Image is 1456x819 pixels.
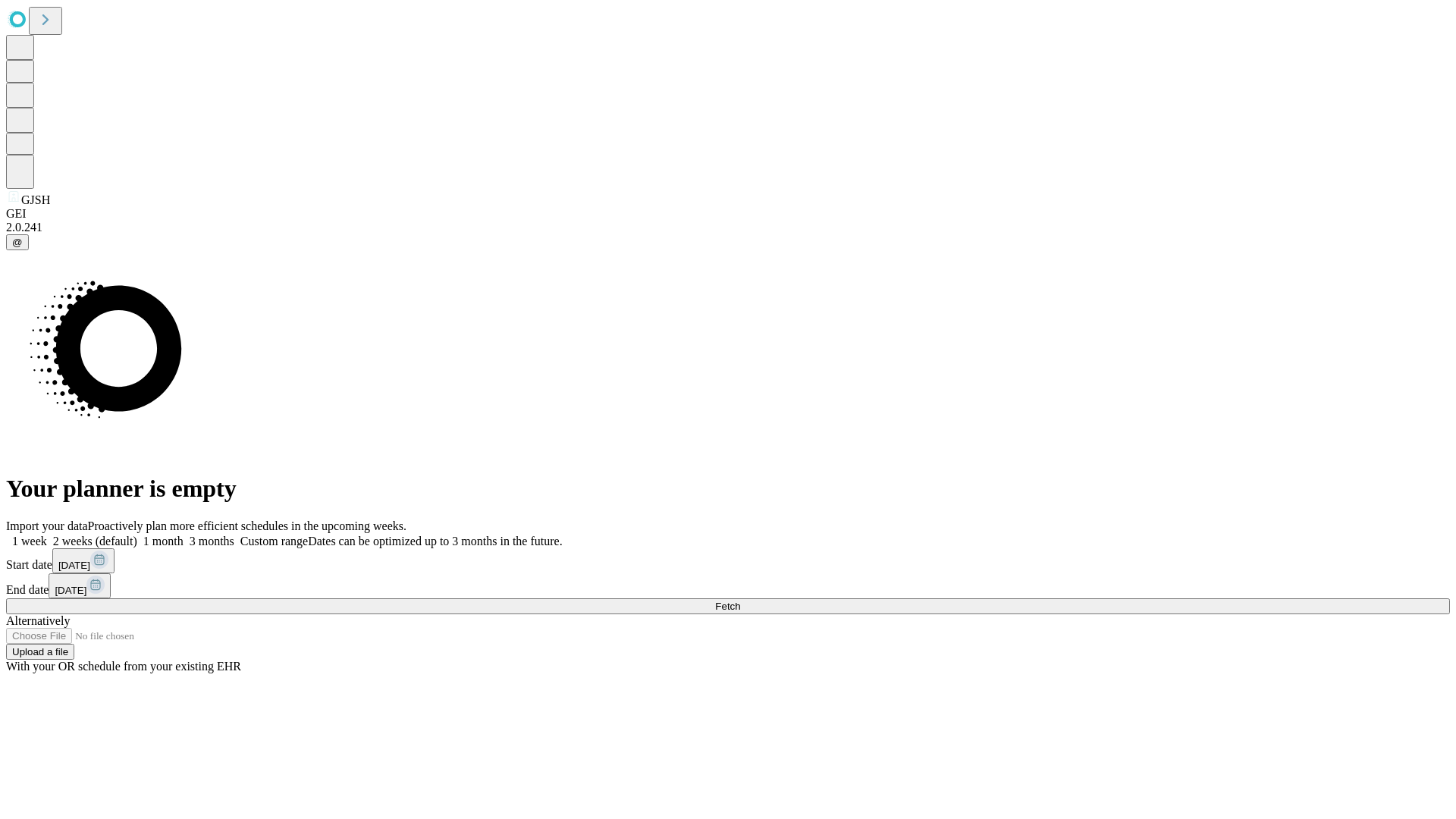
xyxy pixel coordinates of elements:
h1: Your planner is empty [6,475,1450,503]
span: 2 weeks (default) [53,535,137,548]
span: @ [12,237,23,248]
span: 1 month [143,535,184,548]
div: GEI [6,207,1450,221]
span: [DATE] [58,560,90,571]
span: With your OR schedule from your existing EHR [6,660,241,673]
button: [DATE] [49,573,111,598]
span: [DATE] [55,585,86,596]
span: Custom range [240,535,308,548]
span: 3 months [190,535,234,548]
button: Upload a file [6,644,74,660]
div: End date [6,573,1450,598]
span: Fetch [715,601,740,612]
span: 1 week [12,535,47,548]
span: GJSH [21,193,50,206]
div: Start date [6,548,1450,573]
button: [DATE] [52,548,115,573]
div: 2.0.241 [6,221,1450,234]
span: Alternatively [6,614,70,627]
span: Import your data [6,519,88,532]
button: Fetch [6,598,1450,614]
span: Dates can be optimized up to 3 months in the future. [308,535,562,548]
span: Proactively plan more efficient schedules in the upcoming weeks. [88,519,406,532]
button: @ [6,234,29,250]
